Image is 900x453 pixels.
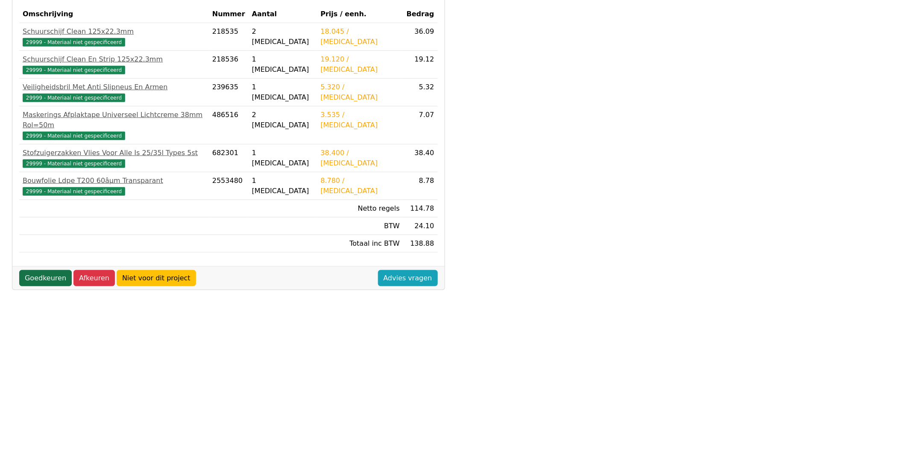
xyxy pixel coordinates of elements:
[23,159,125,168] span: 29999 - Materiaal niet gespecificeerd
[252,176,314,196] div: 1 [MEDICAL_DATA]
[23,176,205,196] a: Bouwfolie Ldpe T200 60âµm Transparant29999 - Materiaal niet gespecificeerd
[252,54,314,75] div: 1 [MEDICAL_DATA]
[403,23,438,51] td: 36.09
[209,6,249,23] th: Nummer
[321,82,400,103] div: 5.320 / [MEDICAL_DATA]
[73,270,115,286] a: Afkeuren
[403,218,438,235] td: 24.10
[317,235,403,253] td: Totaal inc BTW
[378,270,438,286] a: Advies vragen
[23,82,205,92] div: Veiligheidsbril Met Anti Slipneus En Armen
[209,23,249,51] td: 218535
[23,148,205,168] a: Stofzuigerzakken Vlies Voor Alle Is 25/35l Types 5st29999 - Materiaal niet gespecificeerd
[317,6,403,23] th: Prijs / eenh.
[321,110,400,130] div: 3.535 / [MEDICAL_DATA]
[23,26,205,47] a: Schuurschijf Clean 125x22.3mm29999 - Materiaal niet gespecificeerd
[23,82,205,103] a: Veiligheidsbril Met Anti Slipneus En Armen29999 - Materiaal niet gespecificeerd
[252,82,314,103] div: 1 [MEDICAL_DATA]
[23,176,205,186] div: Bouwfolie Ldpe T200 60âµm Transparant
[23,54,205,75] a: Schuurschijf Clean En Strip 125x22.3mm29999 - Materiaal niet gespecificeerd
[23,66,125,74] span: 29999 - Materiaal niet gespecificeerd
[321,148,400,168] div: 38.400 / [MEDICAL_DATA]
[403,51,438,79] td: 19.12
[252,110,314,130] div: 2 [MEDICAL_DATA]
[321,54,400,75] div: 19.120 / [MEDICAL_DATA]
[23,110,205,130] div: Maskerings Afplaktape Universeel Lichtcreme 38mm Rol=50m
[23,54,205,65] div: Schuurschijf Clean En Strip 125x22.3mm
[403,200,438,218] td: 114.78
[403,172,438,200] td: 8.78
[19,270,72,286] a: Goedkeuren
[23,187,125,196] span: 29999 - Materiaal niet gespecificeerd
[403,235,438,253] td: 138.88
[317,218,403,235] td: BTW
[321,26,400,47] div: 18.045 / [MEDICAL_DATA]
[403,144,438,172] td: 38.40
[209,51,249,79] td: 218536
[209,79,249,106] td: 239635
[321,176,400,196] div: 8.780 / [MEDICAL_DATA]
[23,110,205,141] a: Maskerings Afplaktape Universeel Lichtcreme 38mm Rol=50m29999 - Materiaal niet gespecificeerd
[317,200,403,218] td: Netto regels
[23,26,205,37] div: Schuurschijf Clean 125x22.3mm
[209,172,249,200] td: 2553480
[19,6,209,23] th: Omschrijving
[252,26,314,47] div: 2 [MEDICAL_DATA]
[23,94,125,102] span: 29999 - Materiaal niet gespecificeerd
[403,106,438,144] td: 7.07
[23,38,125,47] span: 29999 - Materiaal niet gespecificeerd
[403,6,438,23] th: Bedrag
[249,6,317,23] th: Aantal
[209,144,249,172] td: 682301
[23,148,205,158] div: Stofzuigerzakken Vlies Voor Alle Is 25/35l Types 5st
[209,106,249,144] td: 486516
[252,148,314,168] div: 1 [MEDICAL_DATA]
[23,132,125,140] span: 29999 - Materiaal niet gespecificeerd
[403,79,438,106] td: 5.32
[117,270,196,286] a: Niet voor dit project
